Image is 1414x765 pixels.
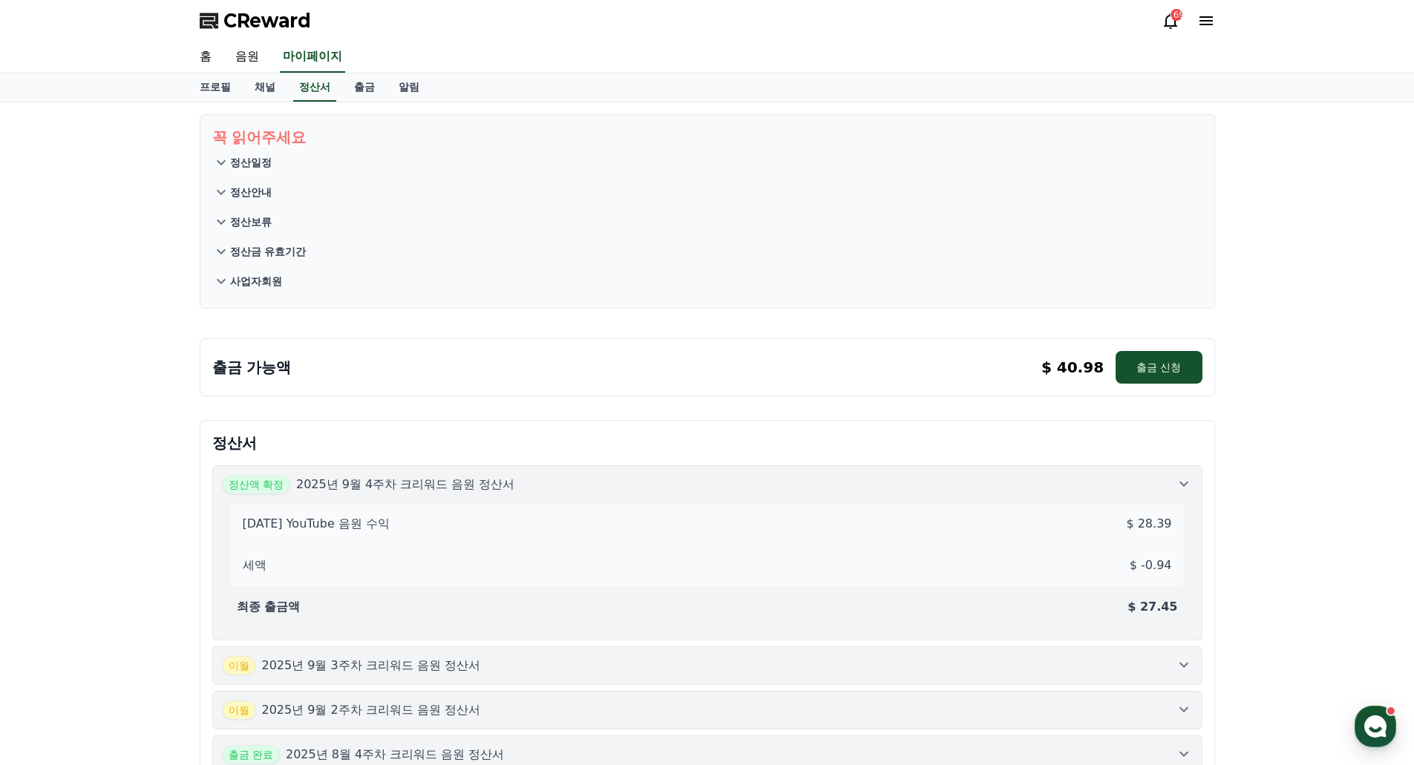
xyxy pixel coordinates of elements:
[262,701,481,719] p: 2025년 9월 2주차 크리워드 음원 정산서
[222,745,280,764] span: 출금 완료
[212,433,1202,453] p: 정산서
[243,556,266,574] p: 세액
[212,148,1202,177] button: 정산일정
[230,185,272,200] p: 정산안내
[212,646,1202,685] button: 이월 2025년 9월 3주차 크리워드 음원 정산서
[1162,12,1179,30] a: 169
[230,274,282,289] p: 사업자회원
[212,207,1202,237] button: 정산보류
[1127,598,1177,616] p: $ 27.45
[188,73,243,102] a: 프로필
[223,42,271,73] a: 음원
[212,127,1202,148] p: 꼭 읽어주세요
[1126,515,1171,533] p: $ 28.39
[222,475,290,494] span: 정산액 확정
[188,42,223,73] a: 홈
[229,493,247,505] span: 설정
[4,470,98,508] a: 홈
[136,493,154,505] span: 대화
[1116,351,1202,384] button: 출금 신청
[222,700,256,720] span: 이월
[230,214,272,229] p: 정산보류
[230,244,307,259] p: 정산금 유효기간
[98,470,192,508] a: 대화
[230,155,272,170] p: 정산일정
[237,598,301,616] p: 최종 출금액
[212,237,1202,266] button: 정산금 유효기간
[212,177,1202,207] button: 정산안내
[222,656,256,675] span: 이월
[243,515,390,533] p: [DATE] YouTube 음원 수익
[296,476,515,493] p: 2025년 9월 4주차 크리워드 음원 정산서
[47,493,56,505] span: 홈
[192,470,285,508] a: 설정
[223,9,311,33] span: CReward
[1041,357,1104,378] p: $ 40.98
[280,42,345,73] a: 마이페이지
[212,266,1202,296] button: 사업자회원
[200,9,311,33] a: CReward
[212,465,1202,640] button: 정산액 확정 2025년 9월 4주차 크리워드 음원 정산서 [DATE] YouTube 음원 수익 $ 28.39 세액 $ -0.94 최종 출금액 $ 27.45
[1171,9,1182,21] div: 169
[387,73,431,102] a: 알림
[293,73,336,102] a: 정산서
[1130,556,1172,574] p: $ -0.94
[342,73,387,102] a: 출금
[262,657,481,674] p: 2025년 9월 3주차 크리워드 음원 정산서
[286,746,505,764] p: 2025년 8월 4주차 크리워드 음원 정산서
[243,73,287,102] a: 채널
[212,691,1202,729] button: 이월 2025년 9월 2주차 크리워드 음원 정산서
[212,357,292,378] p: 출금 가능액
